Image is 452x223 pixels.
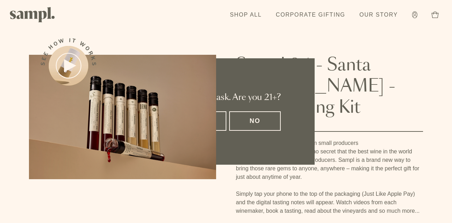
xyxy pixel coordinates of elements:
button: See how it works [49,46,88,86]
img: Sampl.04 - Santa Barbara - Wine Tasting Kit [29,55,216,179]
a: Our Story [356,7,402,23]
a: Shop All [226,7,265,23]
h2: We have to ask. Are you 21+? [172,92,281,103]
a: Corporate Gifting [272,7,349,23]
button: No [229,111,280,131]
img: Sampl logo [10,7,55,22]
